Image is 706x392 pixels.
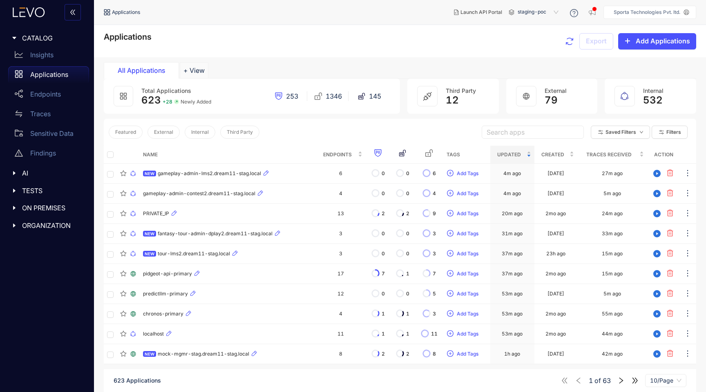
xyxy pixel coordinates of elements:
[503,171,521,176] div: 4m ago
[140,146,316,164] th: Name
[636,37,690,45] span: Add Applications
[651,210,663,217] span: play-circle
[120,210,127,217] span: star
[120,250,127,257] span: star
[447,170,454,177] span: plus-circle
[446,87,476,94] span: Third Party
[683,287,692,300] button: ellipsis
[316,324,366,344] td: 11
[382,351,385,357] span: 2
[502,251,523,257] div: 37m ago
[158,251,230,257] span: tour-lms2.dream11-stag.local
[651,290,663,297] span: play-circle
[447,6,509,19] button: Launch API Portal
[406,171,409,176] span: 0
[503,191,521,196] div: 4m ago
[382,211,385,216] span: 2
[603,291,621,297] div: 5m ago
[447,187,479,200] button: plus-circleAdd Tags
[650,167,664,180] button: play-circle
[651,170,663,177] span: play-circle
[502,231,523,237] div: 31m ago
[457,311,478,317] span: Add Tags
[650,247,664,260] button: play-circle
[8,145,89,164] a: Findings
[433,251,436,257] span: 3
[433,311,436,317] span: 3
[406,331,409,337] span: 1
[5,199,89,216] div: ON PREMISES
[602,331,623,337] div: 44m ago
[316,284,366,304] td: 12
[457,191,478,196] span: Add Tags
[5,29,89,47] div: CATALOG
[494,150,525,159] span: Updated
[22,222,83,229] span: ORGANIZATION
[647,146,680,164] th: Action
[406,211,409,216] span: 2
[143,291,188,297] span: predictllm-primary
[433,351,436,357] span: 8
[603,191,621,196] div: 5m ago
[180,62,208,79] button: Add tab
[683,307,692,320] button: ellipsis
[589,377,611,384] span: of
[143,231,156,237] span: NEW
[114,377,161,384] span: 623 Applications
[581,150,638,159] span: Traces Received
[684,169,692,178] span: ellipsis
[30,51,54,59] p: Insights
[382,231,385,237] span: 0
[650,187,664,200] button: play-circle
[683,167,692,180] button: ellipsis
[683,347,692,360] button: ellipsis
[406,271,409,277] span: 1
[181,99,211,105] span: Newly Added
[143,351,156,357] span: NEW
[30,90,61,98] p: Endpoints
[684,229,692,239] span: ellipsis
[457,291,478,297] span: Add Tags
[406,191,409,196] span: 0
[8,106,89,125] a: Traces
[382,251,385,257] span: 0
[158,351,249,357] span: mock-mgmr-stag.dream11-stag.local
[141,87,191,94] span: Total Applications
[547,171,564,176] div: [DATE]
[326,92,342,100] span: 1346
[651,310,663,318] span: play-circle
[457,271,478,277] span: Add Tags
[406,231,409,237] span: 0
[5,164,89,182] div: AI
[316,204,366,224] td: 13
[502,271,523,277] div: 37m ago
[602,211,623,216] div: 24m ago
[457,351,478,357] span: Add Tags
[158,231,273,237] span: fantasy-tour-admin-dplay2.dream11-stag.local
[406,291,409,297] span: 0
[683,267,692,280] button: ellipsis
[143,311,183,317] span: chronos-primary
[684,269,692,279] span: ellipsis
[631,377,639,384] span: double-right
[447,210,454,217] span: plus-circle
[683,207,692,220] button: ellipsis
[433,271,436,277] span: 7
[650,374,681,387] span: 10/Page
[603,377,611,384] span: 63
[382,311,385,317] span: 1
[639,130,643,135] span: down
[651,230,663,237] span: play-circle
[369,92,381,100] span: 145
[547,231,564,237] div: [DATE]
[447,247,479,260] button: plus-circleAdd Tags
[643,95,663,106] span: 532
[618,33,696,50] button: plusAdd Applications
[406,251,409,257] span: 0
[650,227,664,240] button: play-circle
[191,129,209,135] span: Internal
[316,244,366,264] td: 3
[447,270,454,277] span: plus-circle
[8,86,89,106] a: Endpoints
[545,271,566,277] div: 2mo ago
